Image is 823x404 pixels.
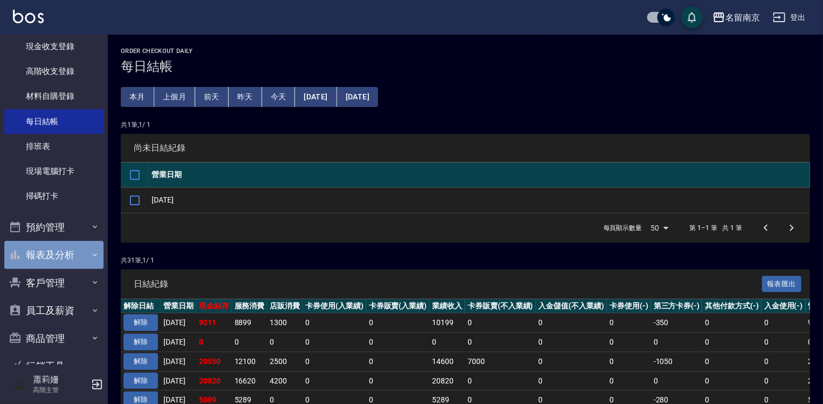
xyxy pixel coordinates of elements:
td: 1300 [267,313,303,333]
td: 0 [651,371,703,390]
td: 0 [267,333,303,352]
button: 預約管理 [4,213,104,241]
button: [DATE] [295,87,337,107]
h3: 每日結帳 [121,59,810,74]
button: 上個月 [154,87,195,107]
td: 0 [607,333,651,352]
th: 店販消費 [267,299,303,313]
p: 共 1 筆, 1 / 1 [121,120,810,130]
td: 0 [232,333,268,352]
td: 0 [196,333,232,352]
button: 登出 [769,8,810,28]
th: 其他付款方式(-) [702,299,762,313]
a: 掃碼打卡 [4,184,104,208]
th: 卡券販賣(不入業績) [465,299,536,313]
th: 營業日期 [161,299,196,313]
th: 卡券使用(-) [607,299,651,313]
span: 日結紀錄 [134,279,762,289]
button: 解除 [124,314,158,331]
td: 0 [702,313,762,333]
td: 0 [607,371,651,390]
td: 0 [465,333,536,352]
td: [DATE] [161,313,196,333]
td: 0 [762,352,806,371]
td: 9211 [196,313,232,333]
td: [DATE] [149,187,810,213]
td: 0 [366,333,430,352]
th: 卡券使用(入業績) [303,299,366,313]
p: 第 1–1 筆 共 1 筆 [690,223,742,233]
td: 0 [303,352,366,371]
td: 10199 [429,313,465,333]
td: 0 [366,352,430,371]
button: 客戶管理 [4,269,104,297]
div: 名留南京 [725,11,760,24]
td: 0 [762,333,806,352]
a: 現金收支登錄 [4,34,104,59]
button: 商品管理 [4,325,104,353]
td: 0 [607,352,651,371]
td: -1050 [651,352,703,371]
button: [DATE] [337,87,378,107]
button: 名留南京 [708,6,764,29]
a: 排班表 [4,134,104,159]
th: 業績收入 [429,299,465,313]
p: 高階主管 [33,385,88,395]
button: 行銷工具 [4,352,104,380]
button: 解除 [124,334,158,351]
div: 50 [647,213,673,243]
td: 7000 [465,352,536,371]
td: 8899 [232,313,268,333]
td: 0 [536,333,607,352]
td: [DATE] [161,352,196,371]
button: 報表匯出 [762,276,802,293]
th: 服務消費 [232,299,268,313]
h2: Order checkout daily [121,48,810,55]
button: 前天 [195,87,229,107]
td: 4200 [267,371,303,390]
td: 0 [303,333,366,352]
th: 入金儲值(不入業績) [536,299,607,313]
td: 0 [429,333,465,352]
th: 解除日結 [121,299,161,313]
img: Person [9,374,30,395]
h5: 蕭莉姍 [33,374,88,385]
td: 0 [465,313,536,333]
td: 0 [536,352,607,371]
button: 員工及薪資 [4,297,104,325]
td: 0 [762,313,806,333]
td: 14600 [429,352,465,371]
button: 本月 [121,87,154,107]
td: 0 [465,371,536,390]
th: 卡券販賣(入業績) [366,299,430,313]
td: [DATE] [161,371,196,390]
td: 0 [702,352,762,371]
td: 0 [366,313,430,333]
td: 20820 [429,371,465,390]
td: -350 [651,313,703,333]
td: 20820 [196,371,232,390]
td: 0 [762,371,806,390]
button: save [681,6,703,28]
td: 12100 [232,352,268,371]
td: 0 [366,371,430,390]
td: 0 [536,313,607,333]
a: 每日結帳 [4,109,104,134]
td: 16620 [232,371,268,390]
a: 高階收支登錄 [4,59,104,84]
button: 昨天 [229,87,262,107]
p: 每頁顯示數量 [603,223,642,233]
th: 入金使用(-) [762,299,806,313]
td: 0 [536,371,607,390]
td: 0 [303,313,366,333]
a: 現場電腦打卡 [4,159,104,184]
img: Logo [13,10,44,23]
button: 解除 [124,373,158,389]
button: 報表及分析 [4,241,104,269]
a: 材料自購登錄 [4,84,104,109]
td: 0 [702,333,762,352]
td: 0 [303,371,366,390]
p: 共 31 筆, 1 / 1 [121,255,810,265]
td: 0 [702,371,762,390]
td: 2500 [267,352,303,371]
